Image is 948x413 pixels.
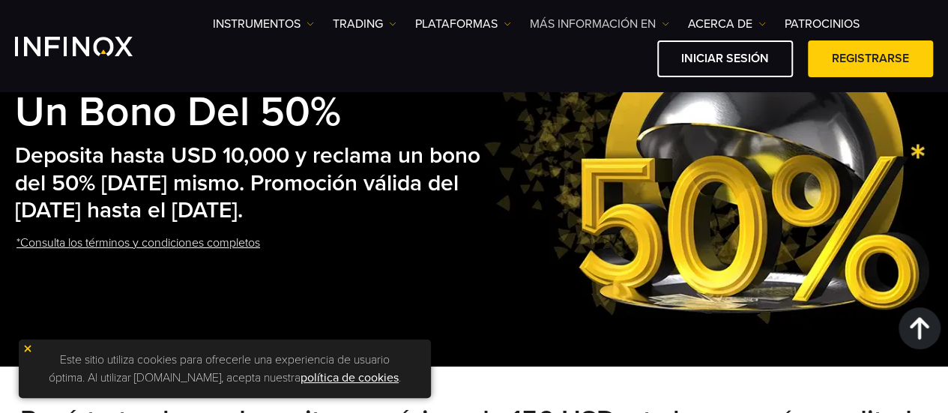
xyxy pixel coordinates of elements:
img: yellow close icon [22,343,33,354]
a: Instrumentos [213,15,314,33]
a: ACERCA DE [688,15,766,33]
a: Patrocinios [785,15,860,33]
a: INFINOX Logo [15,37,168,56]
a: PLATAFORMAS [415,15,511,33]
a: TRADING [333,15,396,33]
h2: Deposita hasta USD 10,000 y reclama un bono del 50% [DATE] mismo. Promoción válida del [DATE] has... [15,142,482,225]
a: Iniciar sesión [657,40,793,77]
a: política de cookies [301,370,399,385]
p: Este sitio utiliza cookies para ofrecerle una experiencia de usuario óptima. Al utilizar [DOMAIN_... [26,347,423,391]
a: *Consulta los términos y condiciones completos [15,225,262,262]
a: Más información en [530,15,669,33]
a: Registrarse [808,40,933,77]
